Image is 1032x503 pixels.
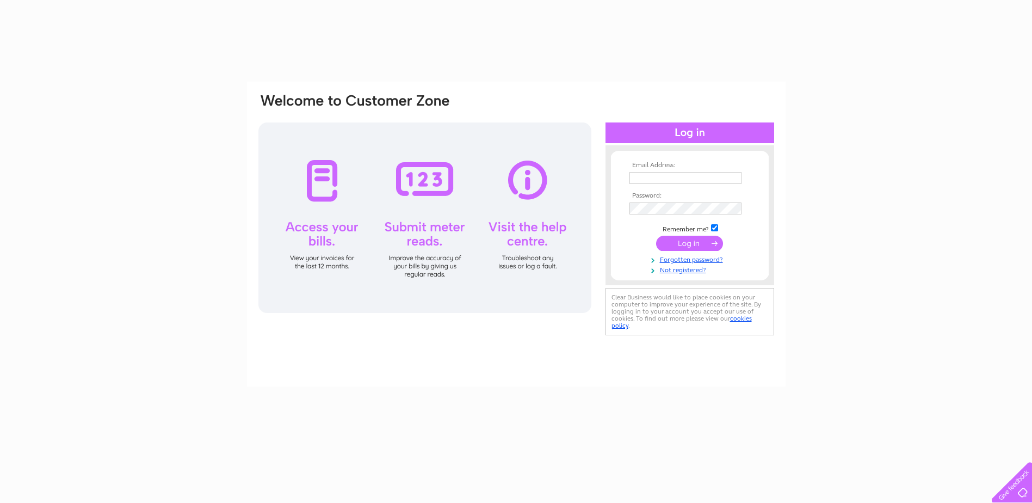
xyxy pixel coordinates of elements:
[611,315,752,329] a: cookies policy
[605,288,774,335] div: Clear Business would like to place cookies on your computer to improve your experience of the sit...
[629,264,753,274] a: Not registered?
[629,254,753,264] a: Forgotten password?
[627,223,753,234] td: Remember me?
[627,192,753,200] th: Password:
[656,236,723,251] input: Submit
[627,162,753,169] th: Email Address:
